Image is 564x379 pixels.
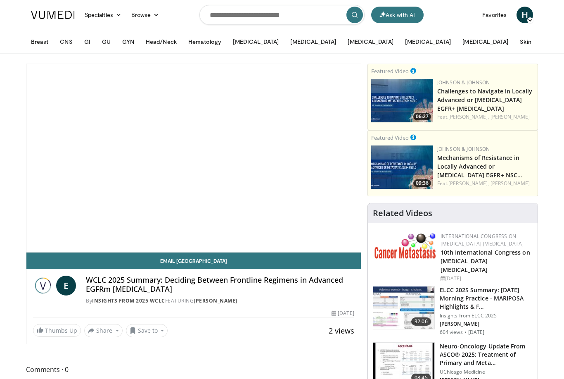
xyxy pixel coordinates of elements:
a: International Congress on [MEDICAL_DATA] [MEDICAL_DATA] [441,233,524,247]
button: [MEDICAL_DATA] [285,33,341,50]
input: Search topics, interventions [199,5,365,25]
a: Specialties [80,7,126,23]
span: Comments 0 [26,364,361,375]
button: [MEDICAL_DATA] [228,33,284,50]
img: 7845151f-d172-4318-bbcf-4ab447089643.jpeg.150x105_q85_crop-smart_upscale.jpg [371,79,433,122]
a: Browse [126,7,164,23]
a: [PERSON_NAME] [491,113,530,120]
img: 6ff8bc22-9509-4454-a4f8-ac79dd3b8976.png.150x105_q85_autocrop_double_scale_upscale_version-0.2.png [374,233,436,259]
a: 06:27 [371,79,433,122]
h3: ELCC 2025 Summary: [DATE] Morning Practice - MARIPOSA Highlights & F… [440,286,533,311]
button: [MEDICAL_DATA] [457,33,513,50]
button: Save to [126,324,168,337]
button: GI [79,33,95,50]
p: 604 views [440,329,463,336]
button: Skin [515,33,536,50]
a: Challenges to Navigate in Locally Advanced or [MEDICAL_DATA] EGFR+ [MEDICAL_DATA] [437,87,532,112]
a: [PERSON_NAME] [491,180,530,187]
p: UChicago Medicine [440,369,533,375]
h3: Neuro-Oncology Update From ASCO® 2025: Treatment of Primary and Meta… [440,342,533,367]
a: Email [GEOGRAPHIC_DATA] [26,253,361,269]
p: Insights from ELCC 2025 [440,312,533,319]
h4: WCLC 2025 Summary: Deciding Between Frontline Regimens in Advanced EGFRm [MEDICAL_DATA] [86,276,354,293]
a: Insights from 2025 WCLC [92,297,165,304]
span: 32:06 [411,317,431,326]
button: Share [84,324,123,337]
a: 32:06 ELCC 2025 Summary: [DATE] Morning Practice - MARIPOSA Highlights & F… Insights from ELCC 20... [373,286,533,336]
h4: Related Videos [373,208,432,218]
a: Thumbs Up [33,324,81,337]
div: · [464,329,467,336]
a: E [56,276,76,296]
button: [MEDICAL_DATA] [400,33,456,50]
button: Hematology [183,33,227,50]
div: Feat. [437,113,534,121]
a: [PERSON_NAME], [448,113,489,120]
span: 2 views [329,326,354,336]
video-js: Video Player [26,64,361,253]
img: Insights from 2025 WCLC [33,276,53,296]
a: Favorites [477,7,512,23]
div: [DATE] [332,310,354,317]
div: [DATE] [441,275,531,282]
button: CNS [55,33,77,50]
small: Featured Video [371,134,409,141]
img: 0e761277-c80b-48b4-bac9-3b4992375029.150x105_q85_crop-smart_upscale.jpg [373,286,434,329]
span: 06:27 [413,113,431,120]
button: GU [97,33,116,50]
button: Head/Neck [141,33,182,50]
button: Ask with AI [371,7,424,23]
a: [PERSON_NAME], [448,180,489,187]
a: Johnson & Johnson [437,145,490,153]
a: 09:36 [371,145,433,189]
small: Featured Video [371,67,409,75]
span: 09:36 [413,179,431,187]
p: [PERSON_NAME] [440,321,533,327]
button: GYN [117,33,139,50]
div: Feat. [437,180,534,187]
img: VuMedi Logo [31,11,75,19]
button: Breast [26,33,53,50]
button: [MEDICAL_DATA] [343,33,398,50]
a: Johnson & Johnson [437,79,490,86]
a: [PERSON_NAME] [194,297,237,304]
a: Mechanisms of Resistance in Locally Advanced or [MEDICAL_DATA] EGFR+ NSC… [437,154,523,179]
div: By FEATURING [86,297,354,305]
p: [DATE] [468,329,485,336]
a: 10th International Congress on [MEDICAL_DATA] [MEDICAL_DATA] [441,248,530,274]
img: 84252362-9178-4a34-866d-0e9c845de9ea.jpeg.150x105_q85_crop-smart_upscale.jpg [371,145,433,189]
a: H [517,7,533,23]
